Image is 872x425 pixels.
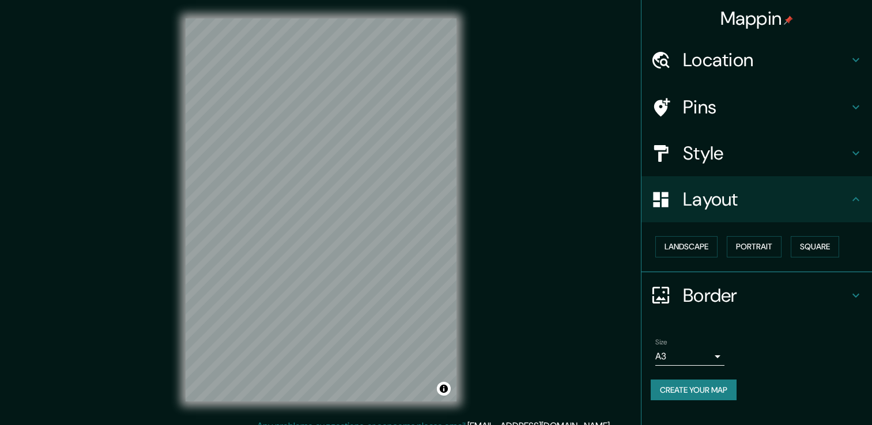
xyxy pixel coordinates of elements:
h4: Mappin [720,7,794,30]
label: Size [655,337,667,347]
h4: Pins [683,96,849,119]
div: Layout [641,176,872,222]
div: Border [641,272,872,318]
div: A3 [655,347,724,366]
button: Square [791,236,839,257]
h4: Border [683,284,849,307]
button: Landscape [655,236,718,257]
h4: Location [683,48,849,71]
h4: Style [683,142,849,165]
iframe: Help widget launcher [769,380,859,412]
h4: Layout [683,188,849,211]
div: Pins [641,84,872,130]
div: Style [641,130,872,176]
button: Toggle attribution [437,382,451,396]
button: Create your map [651,380,737,401]
button: Portrait [727,236,782,257]
img: pin-icon.png [784,16,793,25]
canvas: Map [186,18,456,401]
div: Location [641,37,872,83]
